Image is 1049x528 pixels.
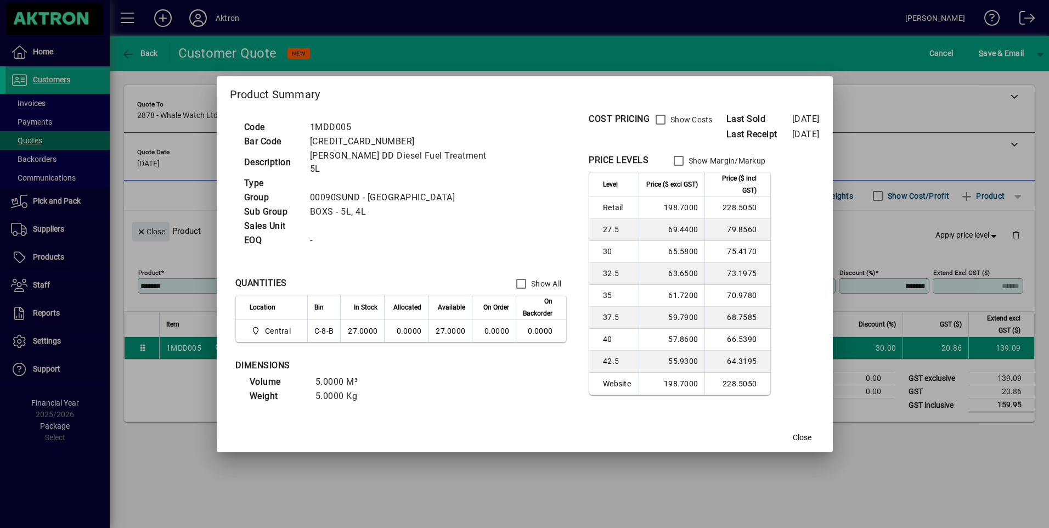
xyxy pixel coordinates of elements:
td: 64.3195 [704,351,770,373]
td: 59.7900 [639,307,704,329]
label: Show Margin/Markup [686,155,766,166]
td: 1MDD005 [304,120,504,134]
span: Central [265,325,291,336]
span: Allocated [393,301,421,313]
td: 69.4400 [639,219,704,241]
td: Group [239,190,304,205]
td: 5.0000 Kg [310,389,376,403]
td: 61.7200 [639,285,704,307]
td: EOQ [239,233,304,248]
td: 70.9780 [704,285,770,307]
td: 27.0000 [340,320,384,342]
span: On Backorder [523,295,552,319]
td: 75.4170 [704,241,770,263]
span: 40 [603,334,632,345]
td: 79.8560 [704,219,770,241]
span: Last Sold [726,113,792,126]
span: Last Receipt [726,128,792,141]
td: 0.0000 [384,320,428,342]
span: Available [438,301,465,313]
td: Description [239,149,304,176]
span: 0.0000 [484,327,510,335]
td: Sub Group [239,205,304,219]
span: Close [793,432,811,443]
label: Show All [529,278,561,289]
td: 66.5390 [704,329,770,351]
span: Location [250,301,275,313]
td: 228.5050 [704,197,770,219]
td: Sales Unit [239,219,304,233]
h2: Product Summary [217,76,833,108]
div: PRICE LEVELS [589,154,648,167]
span: Website [603,378,632,389]
td: 63.6500 [639,263,704,285]
td: C-8-B [307,320,340,342]
span: On Order [483,301,509,313]
div: QUANTITIES [235,277,287,290]
div: DIMENSIONS [235,359,510,372]
span: Central [250,324,295,338]
td: 73.1975 [704,263,770,285]
button: Close [785,428,820,448]
td: 27.0000 [428,320,472,342]
td: 00090SUND - [GEOGRAPHIC_DATA] [304,190,504,205]
span: Price ($ incl GST) [712,172,757,196]
span: [DATE] [792,129,820,139]
td: 198.7000 [639,197,704,219]
td: Bar Code [239,134,304,149]
td: 0.0000 [516,320,566,342]
span: 37.5 [603,312,632,323]
td: 198.7000 [639,373,704,395]
td: Weight [244,389,310,403]
td: Code [239,120,304,134]
span: 27.5 [603,224,632,235]
label: Show Costs [668,114,713,125]
span: Price ($ excl GST) [646,178,698,190]
td: 57.8600 [639,329,704,351]
span: 42.5 [603,356,632,367]
td: 68.7585 [704,307,770,329]
span: In Stock [354,301,377,313]
span: 32.5 [603,268,632,279]
span: Bin [314,301,324,313]
td: - [304,233,504,248]
td: [PERSON_NAME] DD Diesel Fuel Treatment 5L [304,149,504,176]
td: BOXS - 5L, 4L [304,205,504,219]
td: 5.0000 M³ [310,375,376,389]
td: 65.5800 [639,241,704,263]
span: Level [603,178,618,190]
td: 55.9300 [639,351,704,373]
div: COST PRICING [589,113,650,126]
td: [CREDIT_CARD_NUMBER] [304,134,504,149]
td: Volume [244,375,310,389]
td: 228.5050 [704,373,770,395]
span: Retail [603,202,632,213]
span: 30 [603,246,632,257]
span: 35 [603,290,632,301]
td: Type [239,176,304,190]
span: [DATE] [792,114,820,124]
